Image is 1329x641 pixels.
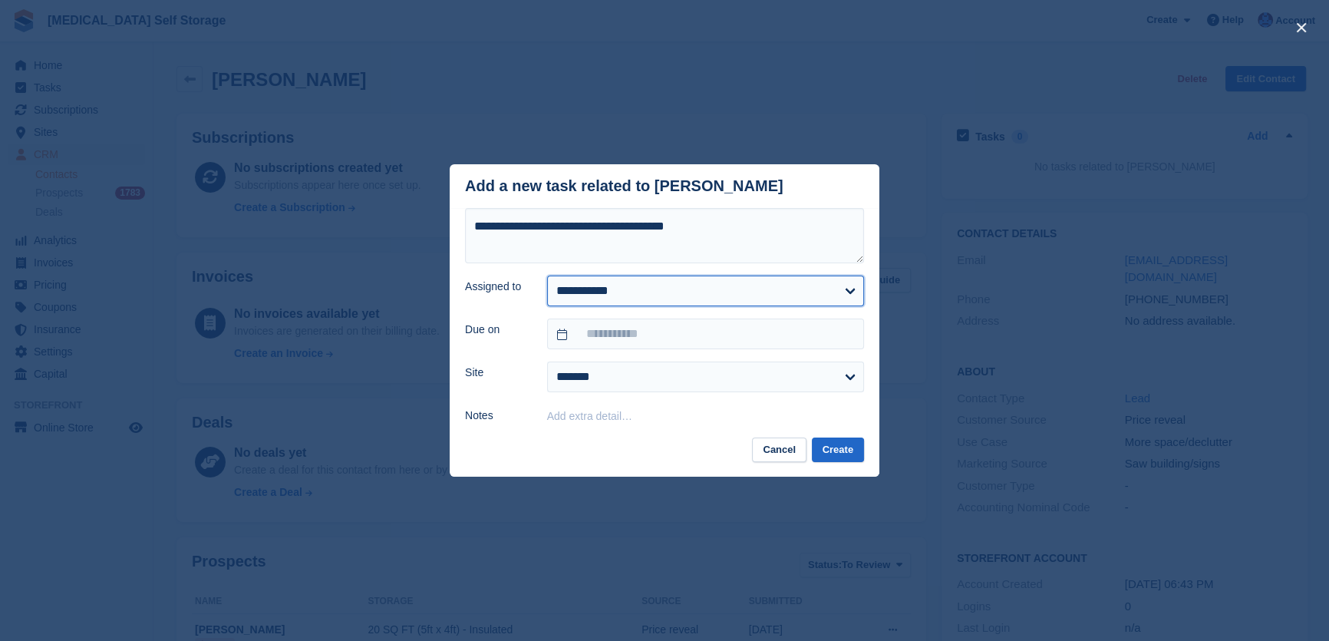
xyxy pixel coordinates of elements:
label: Site [465,365,529,381]
button: close [1289,15,1314,40]
div: Add a new task related to [PERSON_NAME] [465,177,783,195]
label: Notes [465,408,529,424]
button: Cancel [752,438,806,463]
label: Assigned to [465,279,529,295]
button: Add extra detail… [547,410,632,422]
button: Create [812,438,864,463]
label: Due on [465,322,529,338]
